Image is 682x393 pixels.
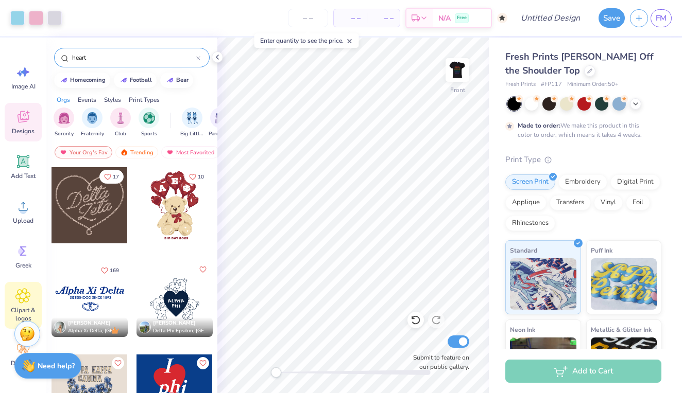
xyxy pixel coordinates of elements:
[54,108,74,138] button: filter button
[15,261,31,270] span: Greek
[510,245,537,256] span: Standard
[505,50,654,77] span: Fresh Prints [PERSON_NAME] Off the Shoulder Top
[457,14,467,22] span: Free
[12,127,35,135] span: Designs
[591,324,652,335] span: Metallic & Glitter Ink
[81,108,104,138] button: filter button
[96,263,124,277] button: Like
[13,217,33,225] span: Upload
[186,112,198,124] img: Big Little Reveal Image
[153,327,209,335] span: Delta Phi Epsilon, [GEOGRAPHIC_DATA][US_STATE] at [GEOGRAPHIC_DATA]
[115,146,158,158] div: Trending
[288,9,328,27] input: – –
[68,327,124,335] span: Alpha Xi Delta, [GEOGRAPHIC_DATA][US_STATE]
[594,195,623,210] div: Vinyl
[78,95,96,104] div: Events
[567,80,619,89] span: Minimum Order: 50 +
[215,112,227,124] img: Parent's Weekend Image
[166,77,174,83] img: trend_line.gif
[197,357,209,369] button: Like
[38,361,75,371] strong: Need help?
[6,306,40,323] span: Clipart & logos
[143,112,155,124] img: Sports Image
[450,85,465,95] div: Front
[110,108,131,138] button: filter button
[57,95,70,104] div: Orgs
[176,77,189,83] div: bear
[58,112,70,124] img: Sorority Image
[180,108,204,138] button: filter button
[180,108,204,138] div: filter for Big Little Reveal
[11,359,36,367] span: Decorate
[447,60,468,80] img: Front
[81,108,104,138] div: filter for Fraternity
[510,258,576,310] img: Standard
[591,337,657,389] img: Metallic & Glitter Ink
[70,77,106,83] div: homecoming
[505,154,661,166] div: Print Type
[110,108,131,138] div: filter for Club
[55,130,74,138] span: Sorority
[197,263,209,276] button: Like
[139,108,159,138] div: filter for Sports
[60,77,68,83] img: trend_line.gif
[407,353,469,371] label: Submit to feature on our public gallery.
[166,149,174,156] img: most_fav.gif
[99,170,124,184] button: Like
[591,258,657,310] img: Puff Ink
[599,8,625,28] button: Save
[209,130,232,138] span: Parent's Weekend
[130,77,152,83] div: football
[505,174,555,190] div: Screen Print
[438,13,451,24] span: N/A
[11,82,36,91] span: Image AI
[120,77,128,83] img: trend_line.gif
[54,73,110,88] button: homecoming
[59,149,67,156] img: most_fav.gif
[510,337,576,389] img: Neon Ink
[141,130,157,138] span: Sports
[110,268,119,273] span: 169
[209,108,232,138] div: filter for Parent's Weekend
[541,80,562,89] span: # FP117
[161,146,219,158] div: Most Favorited
[505,80,536,89] span: Fresh Prints
[81,130,104,138] span: Fraternity
[209,108,232,138] button: filter button
[505,195,547,210] div: Applique
[254,33,359,48] div: Enter quantity to see the price.
[71,52,196,63] input: Try "Alpha"
[55,146,112,158] div: Your Org's Fav
[510,324,535,335] span: Neon Ink
[513,8,588,28] input: Untitled Design
[610,174,660,190] div: Digital Print
[656,12,667,24] span: FM
[113,174,119,180] span: 17
[271,367,281,378] div: Accessibility label
[11,172,36,180] span: Add Text
[115,130,126,138] span: Club
[505,216,555,231] div: Rhinestones
[651,9,672,27] a: FM
[120,149,128,156] img: trending.gif
[114,73,157,88] button: football
[180,130,204,138] span: Big Little Reveal
[115,112,126,124] img: Club Image
[340,13,361,24] span: – –
[558,174,607,190] div: Embroidery
[129,95,160,104] div: Print Types
[591,245,612,256] span: Puff Ink
[68,319,111,327] span: [PERSON_NAME]
[518,121,644,139] div: We make this product in this color to order, which means it takes 4 weeks.
[160,73,193,88] button: bear
[112,357,124,369] button: Like
[139,108,159,138] button: filter button
[626,195,650,210] div: Foil
[550,195,591,210] div: Transfers
[518,121,560,130] strong: Made to order:
[87,112,98,124] img: Fraternity Image
[184,170,209,184] button: Like
[54,108,74,138] div: filter for Sorority
[198,174,204,180] span: 10
[104,95,121,104] div: Styles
